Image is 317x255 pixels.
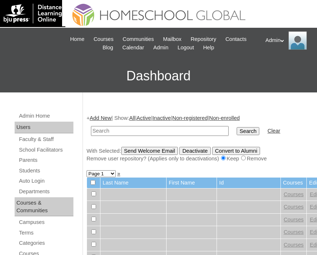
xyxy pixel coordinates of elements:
a: Non-registered [172,115,208,121]
img: Admin Homeschool Global [289,31,307,50]
a: Mailbox [159,35,185,43]
a: Non-enrolled [209,115,240,121]
span: Admin [153,43,169,52]
td: First Name [167,178,217,188]
a: Terms [18,228,73,237]
a: Courses [284,204,304,210]
div: With Selected: [87,147,310,163]
input: Send Welcome Email [121,147,178,155]
a: Courses [284,229,304,235]
a: Courses [284,217,304,222]
a: Logout [174,43,198,52]
a: Courses [284,242,304,248]
span: Mailbox [163,35,182,43]
span: Home [70,35,84,43]
a: School Facilitators [18,145,73,155]
span: Calendar [122,43,144,52]
span: Contacts [225,35,247,43]
h3: Dashboard [4,60,313,92]
img: logo-white.png [4,4,62,23]
a: Parents [18,156,73,165]
a: Communities [119,35,158,43]
a: Inactive [153,115,171,121]
a: Add New [90,115,111,121]
a: Categories [18,239,73,248]
div: Users [15,122,73,133]
a: Admin [150,43,172,52]
input: Search [91,126,229,136]
a: Courses [284,191,304,197]
a: Courses [90,35,117,43]
span: Courses [93,35,114,43]
td: Last Name [100,178,166,188]
a: Auto Login [18,176,73,186]
input: Search [237,127,259,135]
a: » [117,171,120,176]
a: Repository [187,35,220,43]
td: Id [217,178,280,188]
a: Students [18,166,73,175]
a: Contacts [222,35,250,43]
input: Deactivate [179,147,210,155]
a: Departments [18,187,73,196]
a: Active [137,115,151,121]
input: Convert to Alumni [212,147,260,155]
div: Admin [266,31,310,50]
span: Logout [177,43,194,52]
a: Blog [99,43,117,52]
span: Communities [123,35,154,43]
a: Admin Home [18,111,73,121]
div: Remove user repository? (Applies only to deactivations) Keep Remove [87,155,310,163]
span: Blog [103,43,113,52]
a: All [129,115,135,121]
a: Home [66,35,88,43]
td: Courses [281,178,307,188]
a: Help [199,43,218,52]
a: Clear [267,128,280,134]
a: Faculty & Staff [18,135,73,144]
a: Calendar [119,43,148,52]
span: Repository [191,35,216,43]
span: Help [203,43,214,52]
a: Campuses [18,218,73,227]
div: Courses & Communities [15,197,73,216]
div: + | Show: | | | | [87,114,310,163]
